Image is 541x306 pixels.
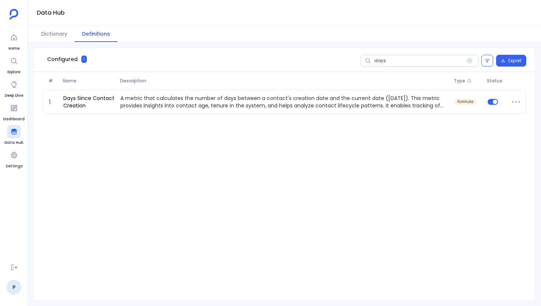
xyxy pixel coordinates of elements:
[117,78,451,84] span: Description
[7,46,21,51] span: Home
[5,78,23,99] a: Deep Dive
[6,163,22,169] span: Settings
[46,78,60,84] span: #
[3,102,25,122] a: Dashboard
[5,93,23,99] span: Deep Dive
[7,31,21,51] a: Home
[37,8,65,18] h1: Data Hub
[454,78,465,84] span: Type
[34,26,75,42] button: Dictionary
[46,98,60,106] span: 1.
[10,9,18,20] img: petavue logo
[117,95,451,109] p: A metric that calculates the number of days between a contact's creation date and the current dat...
[7,69,21,75] span: Explore
[7,54,21,75] a: Explore
[3,116,25,122] span: Dashboard
[496,55,526,67] button: Export
[60,95,118,109] a: Days Since Contact Creation
[47,56,78,63] span: Configured
[6,149,22,169] a: Settings
[508,58,521,64] span: Export
[457,100,473,104] span: formula
[75,26,117,42] button: Definitions
[4,140,23,146] span: Data Hub
[4,125,23,146] a: Data Hub
[60,78,117,84] span: Name
[7,280,21,295] a: P
[81,56,87,63] span: 1
[361,55,478,67] input: Search definitions
[484,78,508,84] span: Status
